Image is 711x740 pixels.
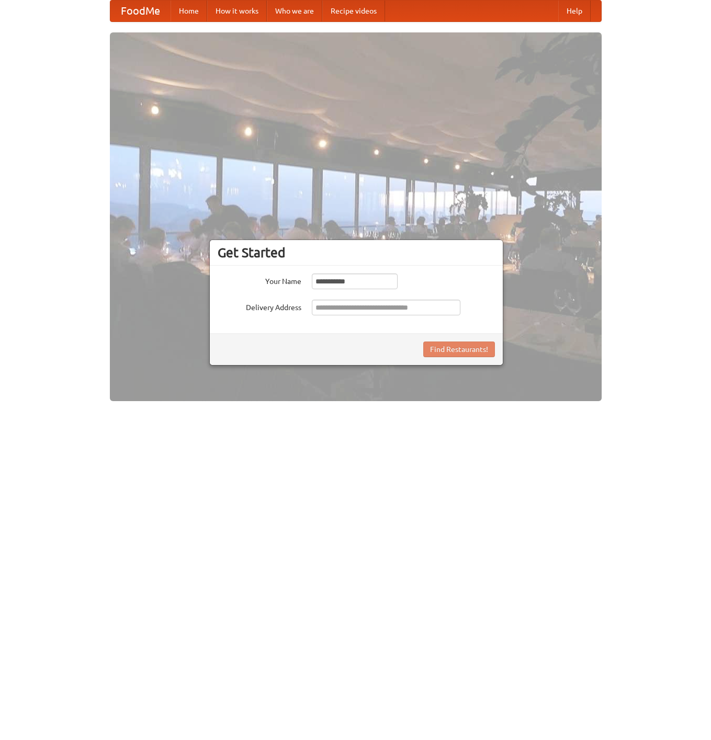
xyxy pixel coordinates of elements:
[171,1,207,21] a: Home
[322,1,385,21] a: Recipe videos
[218,245,495,260] h3: Get Started
[267,1,322,21] a: Who we are
[110,1,171,21] a: FoodMe
[218,274,301,287] label: Your Name
[423,341,495,357] button: Find Restaurants!
[558,1,591,21] a: Help
[207,1,267,21] a: How it works
[218,300,301,313] label: Delivery Address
